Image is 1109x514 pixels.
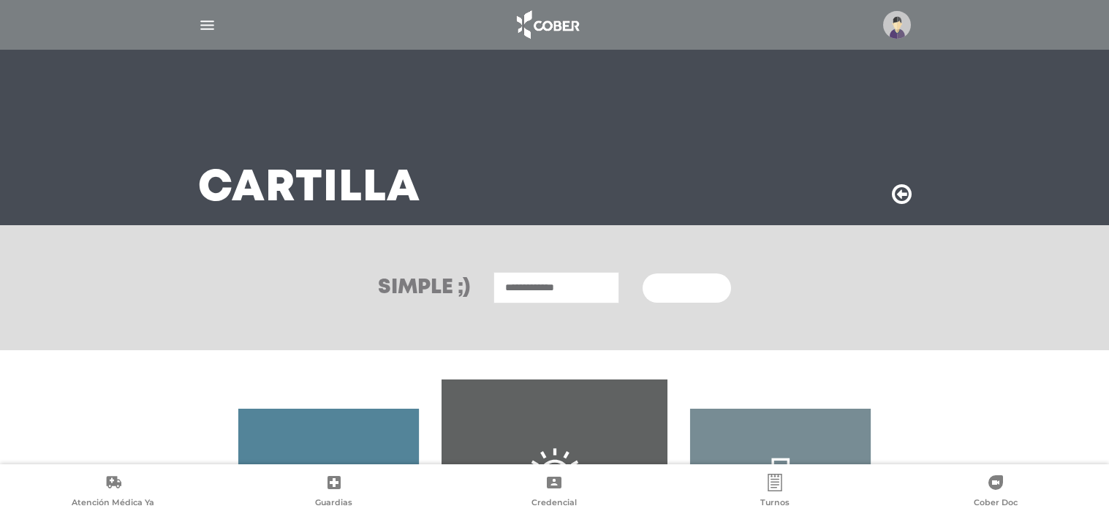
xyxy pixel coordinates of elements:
img: profile-placeholder.svg [883,11,911,39]
a: Cober Doc [885,474,1106,511]
span: Buscar [660,284,703,294]
button: Buscar [643,273,730,303]
img: logo_cober_home-white.png [509,7,586,42]
a: Atención Médica Ya [3,474,224,511]
h3: Cartilla [198,170,420,208]
img: Cober_menu-lines-white.svg [198,16,216,34]
span: Guardias [315,497,352,510]
span: Credencial [531,497,577,510]
a: Credencial [444,474,665,511]
a: Turnos [665,474,885,511]
span: Cober Doc [974,497,1018,510]
h3: Simple ;) [378,278,470,298]
span: Atención Médica Ya [72,497,154,510]
span: Turnos [760,497,790,510]
a: Guardias [224,474,444,511]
